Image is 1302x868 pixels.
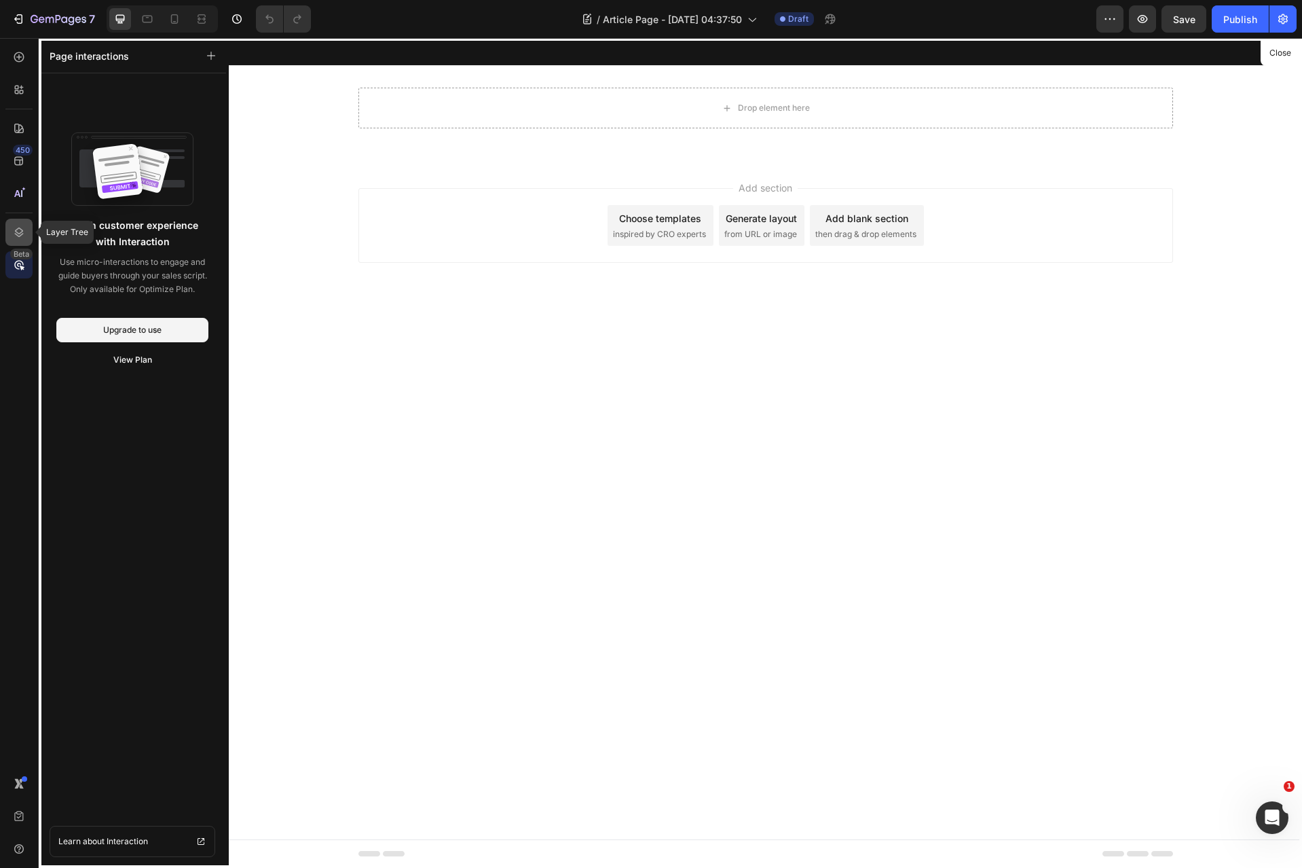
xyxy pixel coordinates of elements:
[56,318,208,342] button: Upgrade to use
[10,249,33,259] div: Beta
[1161,5,1206,33] button: Save
[56,348,208,372] button: View Plan
[1263,43,1297,63] button: Close
[59,217,206,250] p: Enrich customer experience with Interaction
[103,324,162,336] div: Upgrade to use
[1256,801,1288,834] iframe: Intercom live chat
[256,5,311,33] div: Undo/Redo
[5,5,101,33] button: 7
[56,255,208,283] p: Use micro-interactions to engage and guide buyers through your sales script.
[1284,781,1295,792] span: 1
[50,49,129,63] p: Page interactions
[58,835,148,848] span: Learn about Interaction
[597,12,600,26] span: /
[1173,14,1195,25] span: Save
[50,826,215,857] a: Learn about Interaction
[229,38,1302,868] iframe: Design area
[603,12,742,26] span: Article Page - [DATE] 04:37:50
[1223,12,1257,26] div: Publish
[56,283,208,296] p: Only available for Optimize Plan.
[788,13,808,25] span: Draft
[113,354,152,366] div: View Plan
[13,145,33,156] div: 450
[89,11,95,27] p: 7
[1212,5,1269,33] button: Publish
